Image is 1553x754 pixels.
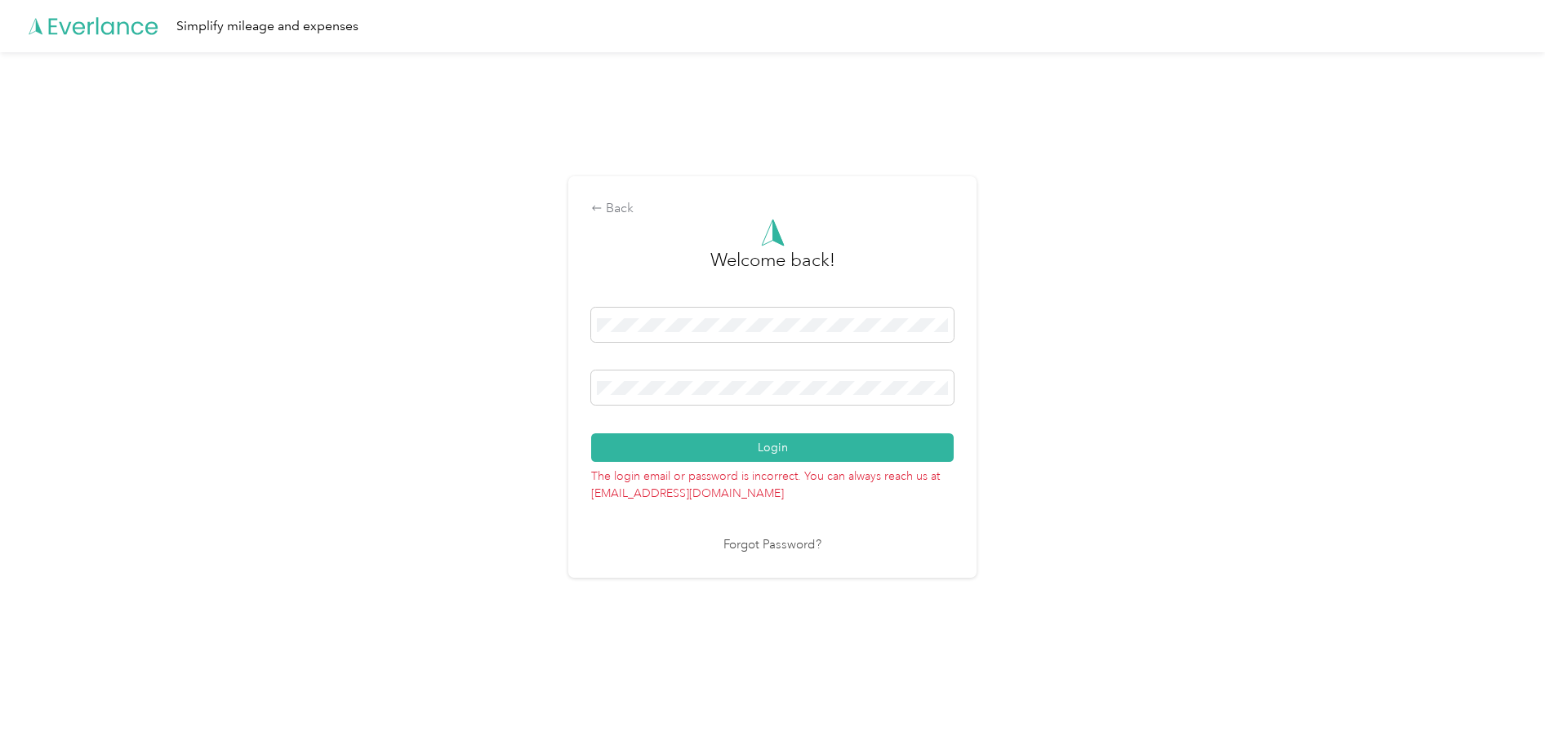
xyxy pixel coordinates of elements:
[591,433,954,462] button: Login
[591,199,954,219] div: Back
[591,462,954,502] p: The login email or password is incorrect. You can always reach us at [EMAIL_ADDRESS][DOMAIN_NAME]
[710,246,835,291] h3: greeting
[723,536,821,555] a: Forgot Password?
[176,16,358,37] div: Simplify mileage and expenses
